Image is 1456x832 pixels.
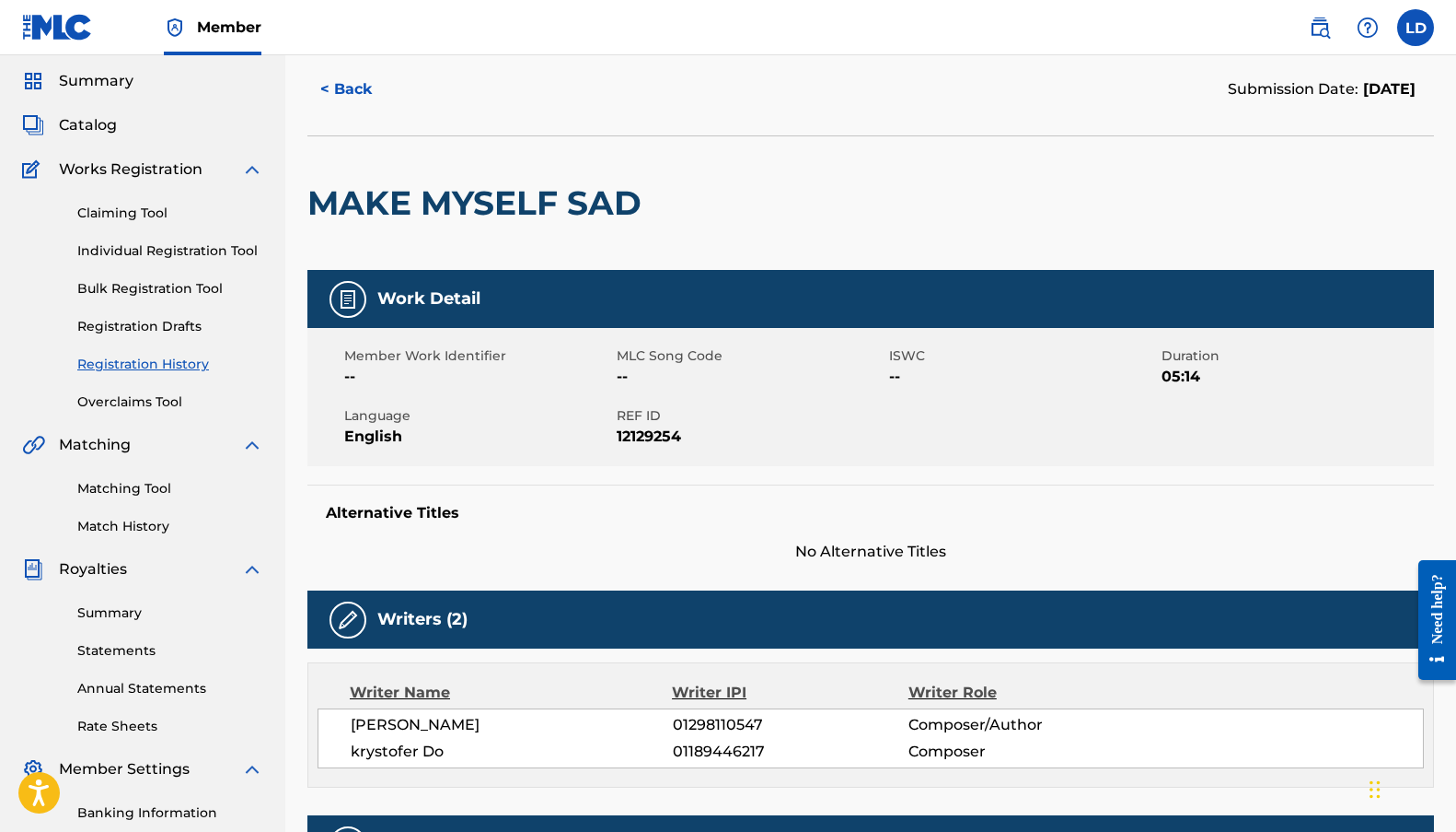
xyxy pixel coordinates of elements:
[1404,546,1456,695] iframe: Resource Center
[59,158,202,181] span: Works Registration
[22,114,117,136] a: CatalogCatalog
[377,288,480,310] h5: Work Detail
[59,434,131,456] span: Matching
[617,426,884,448] span: 12129254
[77,803,263,823] a: Banking Information
[164,17,186,39] img: Top Rightsholder
[59,70,133,92] span: Summary
[241,758,263,780] img: expand
[337,609,359,631] img: Writers
[617,406,884,426] span: REF ID
[22,114,44,136] img: Catalog
[344,406,612,426] span: Language
[1397,9,1434,46] div: User Menu
[241,158,263,181] img: expand
[241,434,263,456] img: expand
[1301,9,1338,46] a: Public Search
[59,558,127,580] span: Royalties
[351,741,673,763] span: krystofer Do
[889,346,1157,366] span: ISWC
[889,366,1157,388] span: --
[77,317,263,336] a: Registration Drafts
[344,366,612,388] span: --
[22,434,45,456] img: Matching
[1349,9,1386,46] div: Help
[197,17,261,38] span: Member
[351,714,673,736] span: [PERSON_NAME]
[1357,17,1379,39] img: help
[77,393,263,412] a: Overclaims Tool
[1161,346,1429,366] span: Duration
[673,714,908,736] span: 01298110547
[77,679,263,698] a: Annual Statements
[673,741,908,763] span: 01189446217
[77,641,263,661] a: Statements
[77,603,263,623] a: Summary
[22,14,93,41] img: MLC Logo
[617,366,884,388] span: --
[326,504,1416,522] h5: Alternative Titles
[1161,366,1429,388] span: 05:14
[22,70,133,92] a: SummarySummary
[307,541,1434,563] span: No Alternative Titles
[241,558,263,580] img: expand
[1228,78,1416,100] div: Submission Date:
[307,182,651,224] h2: MAKE MYSELF SAD
[77,204,263,223] a: Claiming Tool
[307,66,418,112] button: < Back
[1369,762,1381,817] div: Drag
[617,346,884,366] span: MLC Song Code
[908,741,1123,763] span: Composer
[908,714,1123,736] span: Composer/Author
[77,241,263,261] a: Individual Registration Tool
[344,346,612,366] span: Member Work Identifier
[59,114,117,136] span: Catalog
[22,158,46,181] img: Works Registration
[77,355,263,374] a: Registration History
[1309,17,1331,39] img: search
[22,558,44,580] img: Royalties
[22,758,44,780] img: Member Settings
[77,517,263,536] a: Match History
[77,279,263,299] a: Bulk Registration Tool
[1364,744,1456,832] iframe: Chat Widget
[77,479,263,498] a: Matching Tool
[350,682,672,704] div: Writer Name
[1358,80,1416,98] span: [DATE]
[672,682,908,704] div: Writer IPI
[377,609,468,630] h5: Writers (2)
[59,758,190,780] span: Member Settings
[22,70,44,92] img: Summary
[337,288,359,311] img: Work Detail
[344,426,612,448] span: English
[908,682,1123,704] div: Writer Role
[77,717,263,736] a: Rate Sheets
